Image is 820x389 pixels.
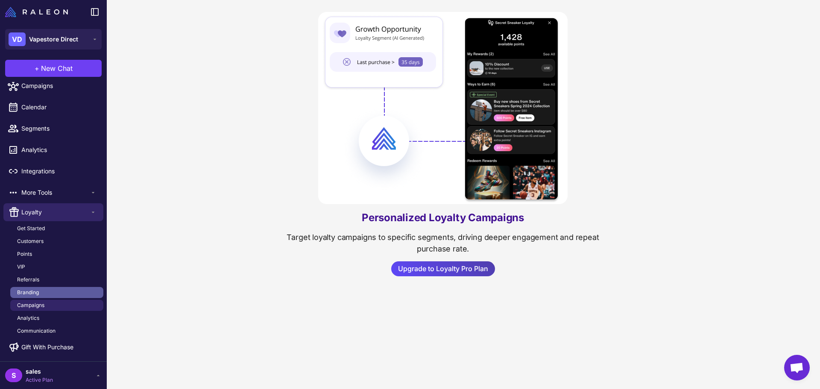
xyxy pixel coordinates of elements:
[17,276,39,284] span: Referrals
[784,355,810,380] div: Open chat
[10,325,103,336] a: Communication
[10,236,103,247] a: Customers
[5,29,102,50] button: VDVapestore Direct
[35,63,39,73] span: +
[17,225,45,232] span: Get Started
[3,120,103,137] a: Segments
[5,7,68,17] img: Raleon Logo
[3,338,103,356] a: Gift With Purchase
[41,63,73,73] span: New Chat
[26,376,53,384] span: Active Plan
[10,223,103,234] a: Get Started
[17,327,56,335] span: Communication
[21,145,97,155] span: Analytics
[318,12,568,204] img: UpgradeCampaigns.14f4517d.png
[21,167,97,176] span: Integrations
[3,77,103,95] a: Campaigns
[21,342,73,352] span: Gift With Purchase
[17,237,44,245] span: Customers
[21,208,90,217] span: Loyalty
[10,300,103,311] a: Campaigns
[17,263,25,271] span: VIP
[17,250,32,258] span: Points
[281,231,605,254] p: Target loyalty campaigns to specific segments, driving deeper engagement and repeat purchase rate.
[398,261,488,276] span: Upgrade to Loyalty Pro Plan
[3,141,103,159] a: Analytics
[10,274,103,285] a: Referrals
[21,124,97,133] span: Segments
[3,98,103,116] a: Calendar
[5,369,22,382] div: S
[3,162,103,180] a: Integrations
[5,7,71,17] a: Raleon Logo
[10,313,103,324] a: Analytics
[362,211,524,225] a: Personalized Loyalty Campaigns
[9,32,26,46] div: VD
[29,35,78,44] span: Vapestore Direct
[10,287,103,298] a: Branding
[17,301,44,309] span: Campaigns
[17,314,39,322] span: Analytics
[10,249,103,260] a: Points
[10,261,103,272] a: VIP
[5,60,102,77] button: +New Chat
[26,367,53,376] span: sales
[17,289,39,296] span: Branding
[21,102,97,112] span: Calendar
[21,81,97,91] span: Campaigns
[21,188,90,197] span: More Tools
